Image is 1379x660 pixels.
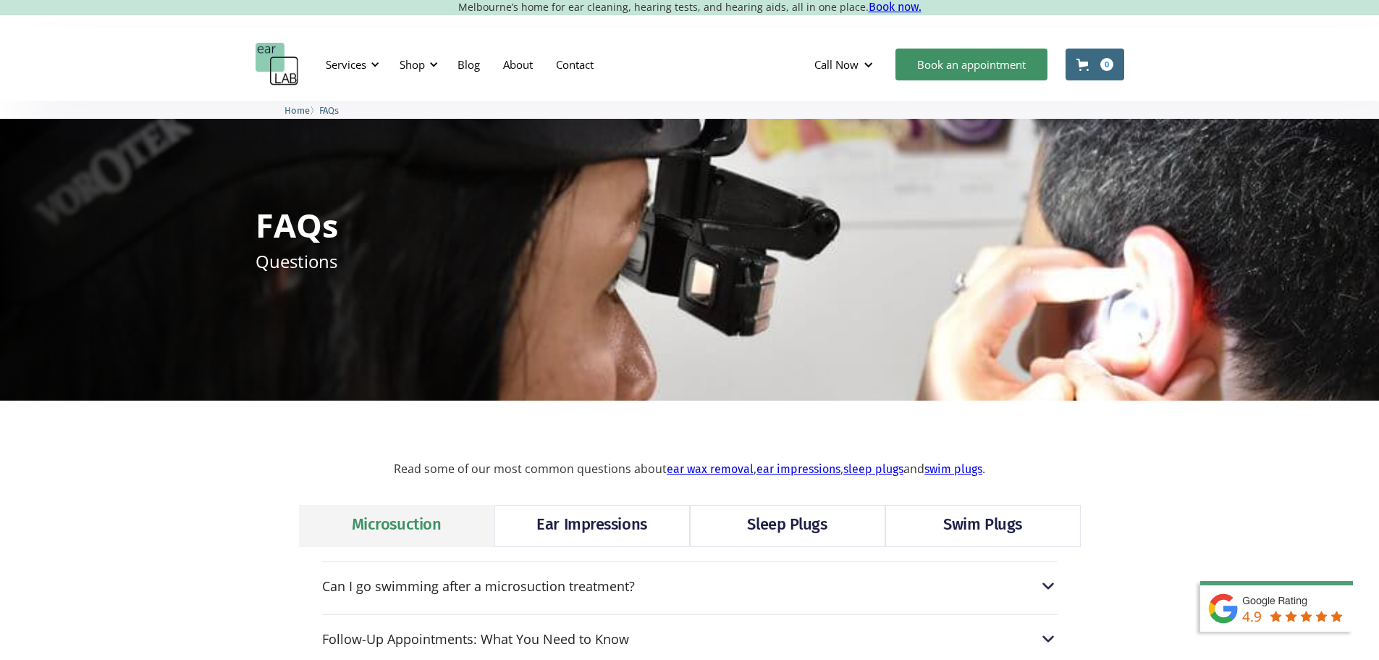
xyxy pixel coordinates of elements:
div: Follow-Up Appointments: What You Need to Know [322,630,1058,648]
a: ear wax removal [667,462,754,476]
div: Can I go swimming after a microsuction treatment? [322,577,1058,596]
div: Microsuction [352,513,442,536]
a: swim plugs [924,462,982,476]
div: 0 [1100,58,1113,71]
a: Blog [446,43,492,85]
div: Shop [391,43,442,86]
a: About [492,43,544,85]
a: sleep plugs [843,462,903,476]
p: Questions [256,248,337,274]
div: Sleep Plugs [747,513,827,536]
li: 〉 [284,103,319,118]
span: Home [284,105,310,116]
div: Services [326,57,366,72]
div: Follow-Up Appointments: What You Need to Know [322,632,629,646]
div: Ear Impressions [536,513,646,536]
a: Book an appointment [895,49,1047,80]
div: Call Now [803,43,888,86]
a: ear impressions [756,462,840,476]
a: Home [284,103,310,117]
div: Swim Plugs [943,513,1022,536]
p: Read some of our most common questions about , , and . [29,462,1350,476]
a: FAQs [319,103,339,117]
div: Services [317,43,384,86]
h1: FAQs [256,209,338,241]
div: Can I go swimming after a microsuction treatment? [322,579,635,593]
a: home [256,43,299,86]
div: Shop [400,57,425,72]
a: Open cart [1066,49,1124,80]
div: Call Now [814,57,859,72]
span: FAQs [319,105,339,116]
a: Contact [544,43,605,85]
